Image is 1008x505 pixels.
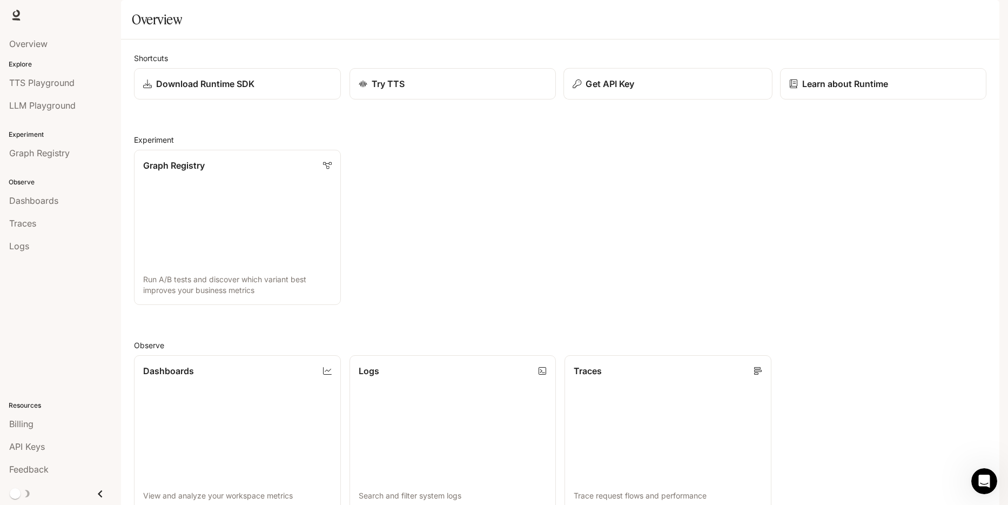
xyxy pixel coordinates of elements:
p: Get API Key [586,77,634,90]
h2: Experiment [134,134,986,145]
p: Trace request flows and performance [574,490,762,501]
p: Run A/B tests and discover which variant best improves your business metrics [143,274,332,296]
iframe: Intercom live chat [971,468,997,494]
p: Search and filter system logs [359,490,547,501]
a: Download Runtime SDK [134,68,341,99]
p: View and analyze your workspace metrics [143,490,332,501]
p: Traces [574,364,602,377]
a: Graph RegistryRun A/B tests and discover which variant best improves your business metrics [134,150,341,305]
p: Try TTS [372,77,405,90]
a: Try TTS [350,68,556,99]
h2: Observe [134,340,986,351]
p: Logs [359,364,379,377]
a: Learn about Runtime [780,68,987,99]
h1: Overview [132,9,182,30]
p: Dashboards [143,364,194,377]
p: Graph Registry [143,159,205,172]
button: Get API Key [563,68,772,100]
h2: Shortcuts [134,52,986,64]
p: Download Runtime SDK [156,77,254,90]
p: Learn about Runtime [802,77,888,90]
